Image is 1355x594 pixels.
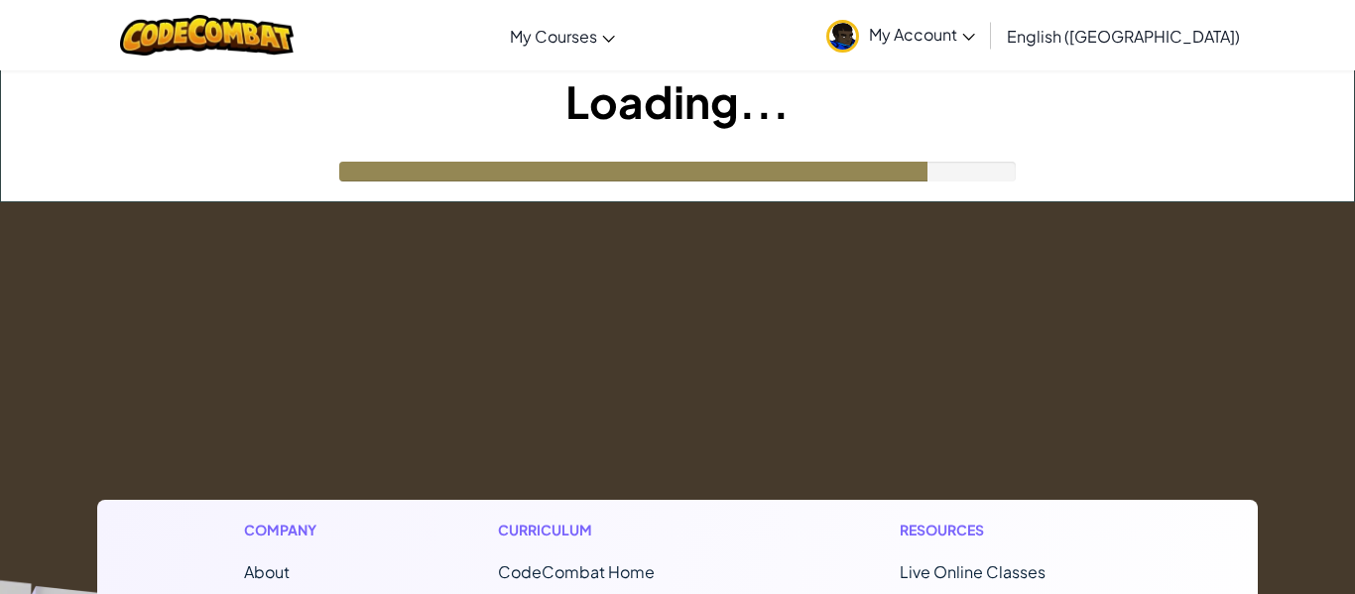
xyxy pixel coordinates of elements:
[510,26,597,47] span: My Courses
[826,20,859,53] img: avatar
[120,15,294,56] img: CodeCombat logo
[869,24,975,45] span: My Account
[244,520,336,540] h1: Company
[1007,26,1240,47] span: English ([GEOGRAPHIC_DATA])
[500,9,625,62] a: My Courses
[900,520,1111,540] h1: Resources
[1,70,1354,132] h1: Loading...
[498,520,738,540] h1: Curriculum
[816,4,985,66] a: My Account
[997,9,1250,62] a: English ([GEOGRAPHIC_DATA])
[900,561,1046,582] a: Live Online Classes
[498,561,655,582] span: CodeCombat Home
[244,561,290,582] a: About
